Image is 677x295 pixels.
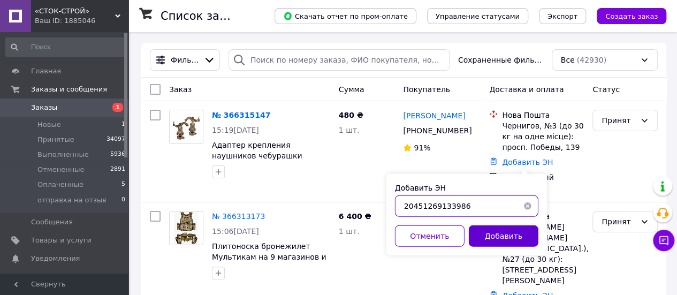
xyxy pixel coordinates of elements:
[212,111,270,119] a: № 366315147
[37,195,107,205] span: отправка на отзыв
[339,111,363,119] span: 480 ₴
[169,110,203,144] a: Фото товару
[561,55,575,65] span: Все
[339,85,364,94] span: Сумма
[212,141,302,160] a: Адаптер крепления наушников чебурашки
[605,12,658,20] span: Создать заказ
[547,12,577,20] span: Экспорт
[37,120,61,130] span: Новые
[171,55,199,65] span: Фильтры
[283,11,408,21] span: Скачать отчет по пром-оплате
[602,115,636,126] div: Принят
[31,217,73,227] span: Сообщения
[212,126,259,134] span: 15:19[DATE]
[110,165,125,175] span: 2891
[112,103,123,112] span: 1
[339,126,360,134] span: 1 шт.
[229,49,450,71] input: Поиск по номеру заказа, ФИО покупателя, номеру телефона, Email, номеру накладной
[31,254,80,263] span: Уведомления
[502,158,553,167] a: Добавить ЭН
[502,120,584,153] div: Чернигов, №3 (до 30 кг на одне місце): просп. Победы, 139
[403,126,471,135] span: [PHONE_NUMBER]
[169,211,203,245] a: Фото товару
[592,85,620,94] span: Статус
[107,135,125,145] span: 34097
[517,195,538,217] button: Очистить
[37,165,84,175] span: Отмененные
[597,8,666,24] button: Создать заказ
[121,120,125,130] span: 1
[170,114,203,141] img: Фото товару
[502,110,584,120] div: Нова Пошта
[31,85,107,94] span: Заказы и сообщения
[37,150,89,160] span: Выполненные
[121,195,125,205] span: 0
[37,180,83,190] span: Оплаченные
[110,150,125,160] span: 5936
[169,85,192,94] span: Заказ
[395,225,465,247] button: Отменить
[469,225,538,247] button: Добавить
[539,8,586,24] button: Экспорт
[458,55,543,65] span: Сохраненные фильтры:
[31,272,99,291] span: Показатели работы компании
[35,6,115,16] span: «СТОК-СТРОЙ»
[489,85,564,94] span: Доставка и оплата
[339,212,371,221] span: 6 400 ₴
[37,135,74,145] span: Принятые
[403,85,450,94] span: Покупатель
[414,143,430,152] span: 91%
[212,212,265,221] a: № 366313173
[31,66,61,76] span: Главная
[653,230,674,251] button: Чат с покупателем
[212,242,326,272] a: Плитоноска бронежилет Мультикам на 9 магазинов и РПС пояс подсумками
[586,11,666,20] a: Создать заказ
[174,211,198,245] img: Фото товару
[5,37,126,57] input: Поиск
[35,16,128,26] div: Ваш ID: 1885046
[339,227,360,236] span: 1 шт.
[502,172,584,193] div: Наложенный платеж
[403,110,465,121] a: [PERSON_NAME]
[436,12,520,20] span: Управление статусами
[427,8,528,24] button: Управление статусами
[31,236,92,245] span: Товары и услуги
[576,56,606,64] span: (42930)
[602,216,636,228] div: Принят
[395,184,446,192] label: Добавить ЭН
[212,227,259,236] span: 15:06[DATE]
[275,8,416,24] button: Скачать отчет по пром-оплате
[31,103,57,112] span: Заказы
[161,10,253,22] h1: Список заказов
[121,180,125,190] span: 5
